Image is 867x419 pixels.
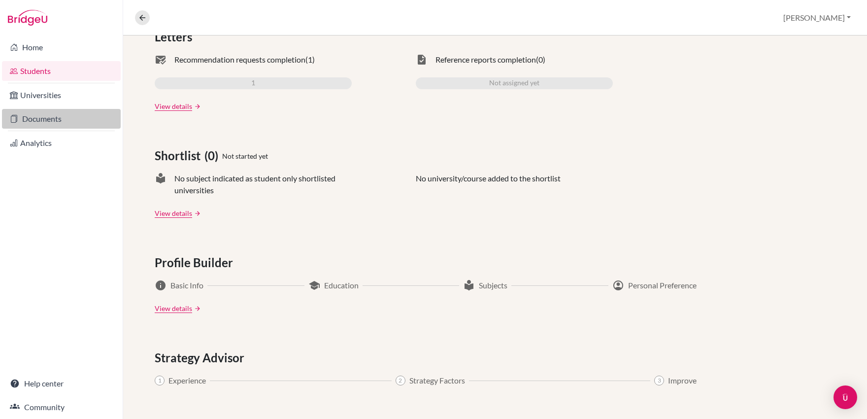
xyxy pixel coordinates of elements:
span: Strategy Factors [409,375,465,386]
a: View details [155,208,192,218]
a: Home [2,37,121,57]
span: mark_email_read [155,54,167,66]
span: info [155,279,167,291]
span: local_library [155,173,167,196]
span: account_circle [612,279,624,291]
span: Reference reports completion [435,54,536,66]
div: Open Intercom Messenger [834,385,857,409]
span: (1) [305,54,315,66]
span: 1 [251,77,255,89]
span: Improve [668,375,697,386]
span: Shortlist [155,147,204,165]
a: View details [155,303,192,314]
span: 1 [155,376,165,385]
span: 2 [396,376,405,385]
span: Not started yet [222,151,268,161]
a: Analytics [2,133,121,153]
a: arrow_forward [192,305,201,312]
span: 3 [654,376,664,385]
span: Letters [155,28,196,46]
span: Personal Preference [628,279,697,291]
span: Recommendation requests completion [174,54,305,66]
button: [PERSON_NAME] [779,8,855,27]
span: Strategy Advisor [155,349,248,367]
a: Help center [2,374,121,393]
span: (0) [536,54,545,66]
img: Bridge-U [8,10,47,26]
a: Community [2,397,121,417]
span: Subjects [479,279,507,291]
span: No subject indicated as student only shortlisted universities [174,173,352,196]
a: Documents [2,109,121,129]
span: Profile Builder [155,254,237,272]
span: school [308,279,320,291]
span: task [416,54,428,66]
span: Education [324,279,359,291]
span: Experience [168,375,206,386]
span: Not assigned yet [489,77,539,89]
a: arrow_forward [192,210,201,217]
span: local_library [463,279,475,291]
span: (0) [204,147,222,165]
p: No university/course added to the shortlist [416,173,561,196]
a: Students [2,61,121,81]
span: Basic Info [170,279,203,291]
a: arrow_forward [192,103,201,110]
a: Universities [2,85,121,105]
a: View details [155,101,192,111]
